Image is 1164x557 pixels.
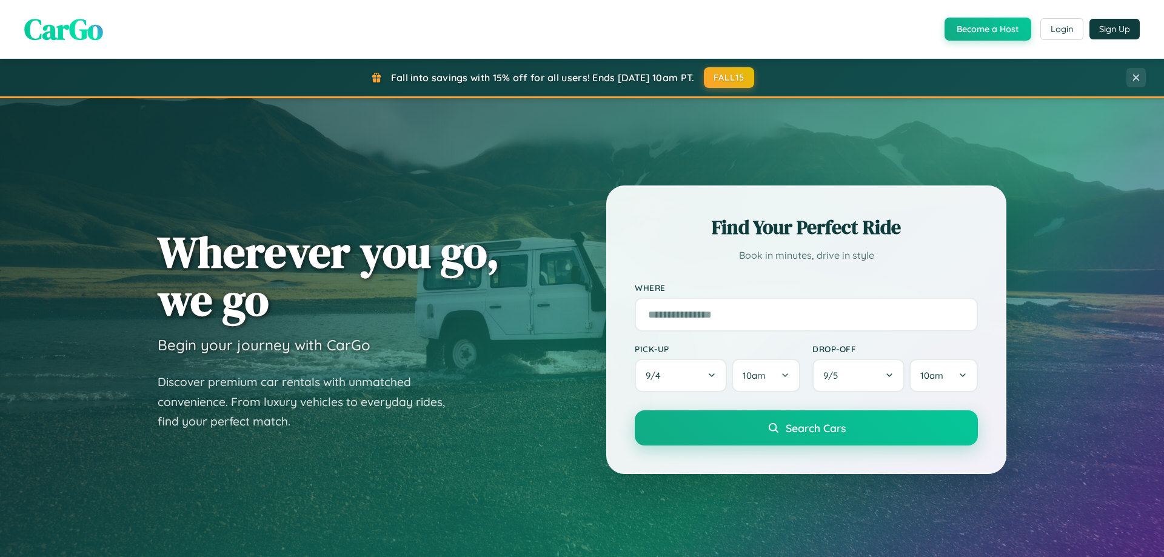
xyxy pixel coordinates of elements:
[158,228,500,324] h1: Wherever you go, we go
[646,370,666,381] span: 9 / 4
[920,370,943,381] span: 10am
[909,359,978,392] button: 10am
[635,214,978,241] h2: Find Your Perfect Ride
[743,370,766,381] span: 10am
[158,372,461,432] p: Discover premium car rentals with unmatched convenience. From luxury vehicles to everyday rides, ...
[823,370,844,381] span: 9 / 5
[786,421,846,435] span: Search Cars
[812,359,905,392] button: 9/5
[635,344,800,354] label: Pick-up
[391,72,695,84] span: Fall into savings with 15% off for all users! Ends [DATE] 10am PT.
[1040,18,1083,40] button: Login
[945,18,1031,41] button: Become a Host
[812,344,978,354] label: Drop-off
[704,67,755,88] button: FALL15
[732,359,800,392] button: 10am
[1089,19,1140,39] button: Sign Up
[635,359,727,392] button: 9/4
[158,336,370,354] h3: Begin your journey with CarGo
[24,9,103,49] span: CarGo
[635,410,978,445] button: Search Cars
[635,282,978,293] label: Where
[635,247,978,264] p: Book in minutes, drive in style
